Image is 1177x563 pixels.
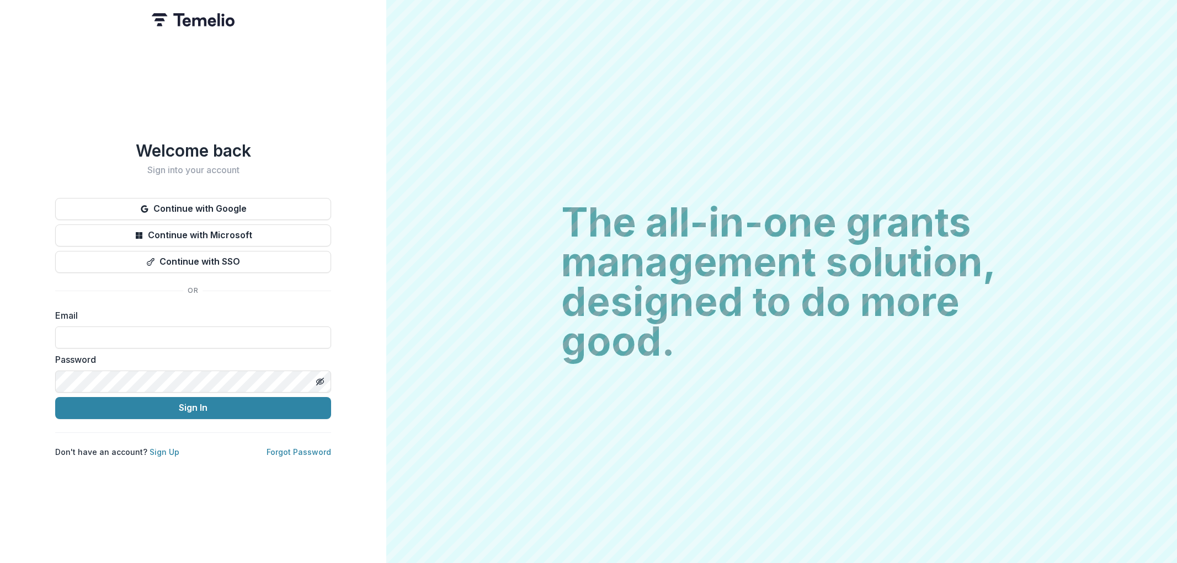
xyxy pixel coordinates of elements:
button: Toggle password visibility [311,373,329,390]
label: Password [55,353,324,366]
button: Continue with SSO [55,251,331,273]
button: Sign In [55,397,331,419]
button: Continue with Google [55,198,331,220]
p: Don't have an account? [55,446,179,458]
button: Continue with Microsoft [55,224,331,246]
a: Sign Up [150,447,179,457]
h1: Welcome back [55,141,331,160]
h2: Sign into your account [55,165,331,175]
label: Email [55,309,324,322]
img: Temelio [152,13,235,26]
a: Forgot Password [267,447,331,457]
